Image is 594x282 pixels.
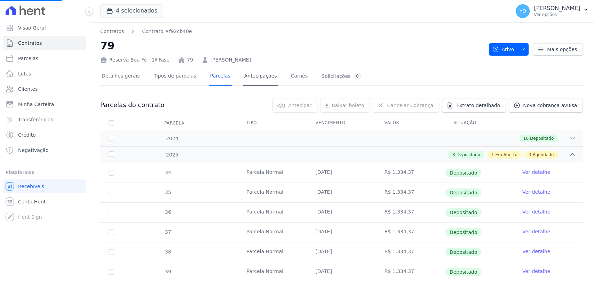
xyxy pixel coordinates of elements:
[100,67,141,86] a: Detalhes gerais
[307,262,376,282] td: [DATE]
[452,152,455,158] span: 8
[533,43,583,56] a: Mais opções
[445,228,482,236] span: Depositado
[320,67,363,86] a: Solicitações0
[211,56,251,64] a: [PERSON_NAME]
[519,9,526,14] span: YD
[18,198,46,205] span: Conta Hent
[3,143,86,157] a: Negativação
[100,28,192,35] nav: Breadcrumb
[18,101,54,108] span: Minha Carteira
[109,229,114,235] input: Só é possível selecionar pagamentos em aberto
[442,98,506,113] a: Extrato detalhado
[152,67,198,86] a: Tipos de parcelas
[522,268,550,275] a: Ver detalhe
[18,116,53,123] span: Transferências
[238,163,307,183] td: Parcela Normal
[3,179,86,193] a: Recebíveis
[3,67,86,81] a: Lotes
[156,116,193,130] div: Parcela
[522,169,550,176] a: Ver detalhe
[109,170,114,176] input: Só é possível selecionar pagamentos em aberto
[3,36,86,50] a: Contratos
[322,73,362,80] div: Solicitações
[307,223,376,242] td: [DATE]
[6,168,83,177] div: Plataformas
[307,203,376,222] td: [DATE]
[18,24,46,31] span: Visão Geral
[376,183,445,202] td: R$ 1.334,37
[100,28,124,35] a: Contratos
[164,209,171,215] span: 36
[510,1,594,21] button: YD [PERSON_NAME] Ver opções
[530,135,554,142] span: Depositado
[3,51,86,65] a: Parcelas
[457,152,480,158] span: Depositado
[18,86,38,92] span: Clientes
[376,242,445,262] td: R$ 1.334,37
[3,97,86,111] a: Minha Carteira
[532,152,554,158] span: Agendado
[18,40,42,47] span: Contratos
[522,208,550,215] a: Ver detalhe
[522,228,550,235] a: Ver detalhe
[523,135,529,142] span: 10
[109,269,114,275] input: Só é possível selecionar pagamentos em aberto
[307,163,376,183] td: [DATE]
[238,203,307,222] td: Parcela Normal
[238,116,307,130] th: Tipo
[307,116,376,130] th: Vencimento
[509,98,583,113] a: Nova cobrança avulsa
[164,170,171,175] span: 34
[456,102,500,109] span: Extrato detalhado
[307,183,376,202] td: [DATE]
[3,128,86,142] a: Crédito
[164,229,171,235] span: 37
[522,248,550,255] a: Ver detalhe
[445,116,514,130] th: Situação
[3,21,86,35] a: Visão Geral
[100,28,483,35] nav: Breadcrumb
[100,4,163,17] button: 4 selecionados
[18,70,31,77] span: Lotes
[445,208,482,217] span: Depositado
[445,268,482,276] span: Depositado
[18,55,38,62] span: Parcelas
[376,116,445,130] th: Valor
[100,56,169,64] div: Reserva Boa Fé - 1ª Fase
[529,152,531,158] span: 3
[209,67,232,86] a: Parcelas
[491,152,494,158] span: 1
[238,242,307,262] td: Parcela Normal
[18,131,36,138] span: Crédito
[109,190,114,195] input: Só é possível selecionar pagamentos em aberto
[522,188,550,195] a: Ver detalhe
[495,152,517,158] span: Em Aberto
[18,147,49,154] span: Negativação
[100,101,164,109] h3: Parcelas do contrato
[164,249,171,255] span: 38
[109,210,114,215] input: Só é possível selecionar pagamentos em aberto
[534,5,580,12] p: [PERSON_NAME]
[164,190,171,195] span: 35
[18,183,44,190] span: Recebíveis
[238,262,307,282] td: Parcela Normal
[547,46,577,53] span: Mais opções
[489,43,529,56] button: Ativo
[243,67,278,86] a: Antecipações
[445,248,482,256] span: Depositado
[109,249,114,255] input: Só é possível selecionar pagamentos em aberto
[376,262,445,282] td: R$ 1.334,37
[376,203,445,222] td: R$ 1.334,37
[376,223,445,242] td: R$ 1.334,37
[534,12,580,17] p: Ver opções
[3,113,86,127] a: Transferências
[523,102,577,109] span: Nova cobrança avulsa
[238,183,307,202] td: Parcela Normal
[238,223,307,242] td: Parcela Normal
[100,38,483,54] h2: 79
[289,67,309,86] a: Carnês
[307,242,376,262] td: [DATE]
[445,169,482,177] span: Depositado
[445,188,482,197] span: Depositado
